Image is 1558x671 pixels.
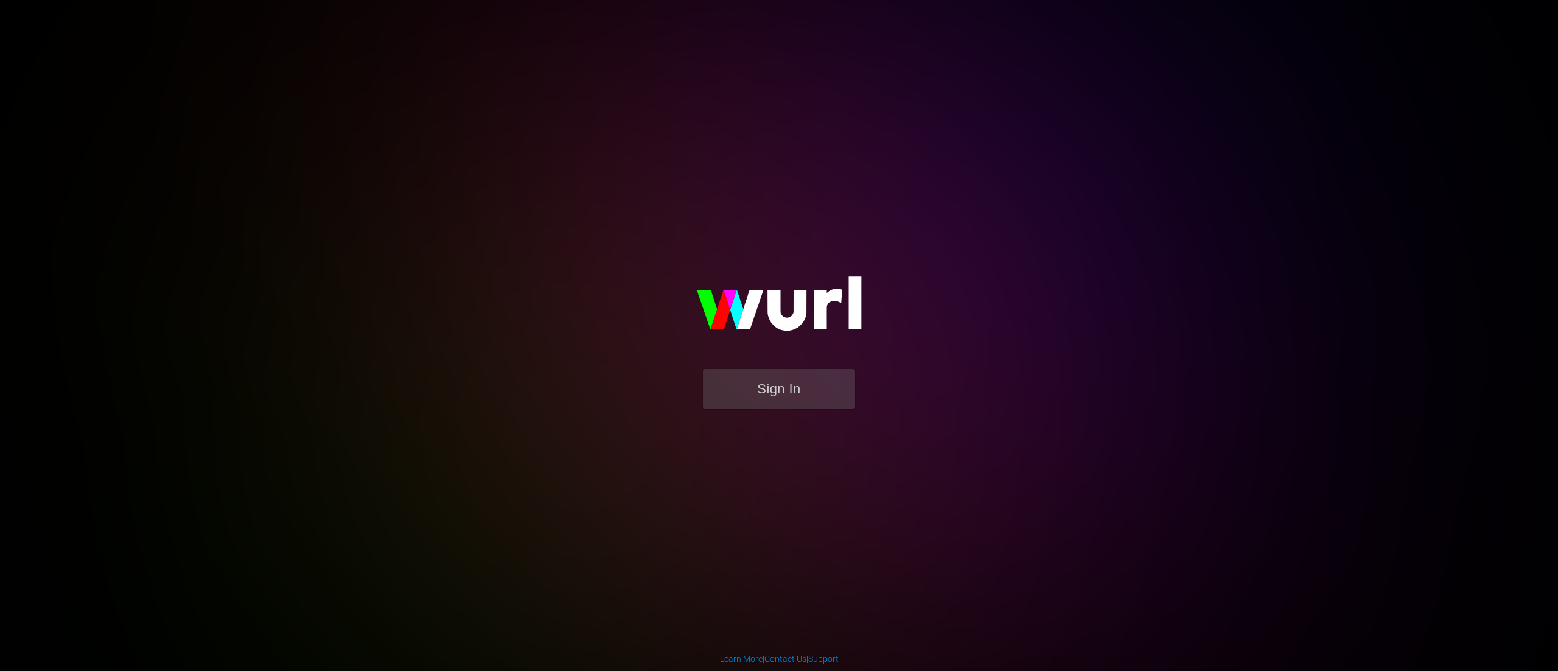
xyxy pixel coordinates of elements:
button: Sign In [703,369,855,409]
a: Support [808,654,839,664]
img: wurl-logo-on-black-223613ac3d8ba8fe6dc639794a292ebdb59501304c7dfd60c99c58986ef67473.svg [657,250,901,368]
div: | | [720,653,839,665]
a: Learn More [720,654,763,664]
a: Contact Us [764,654,806,664]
